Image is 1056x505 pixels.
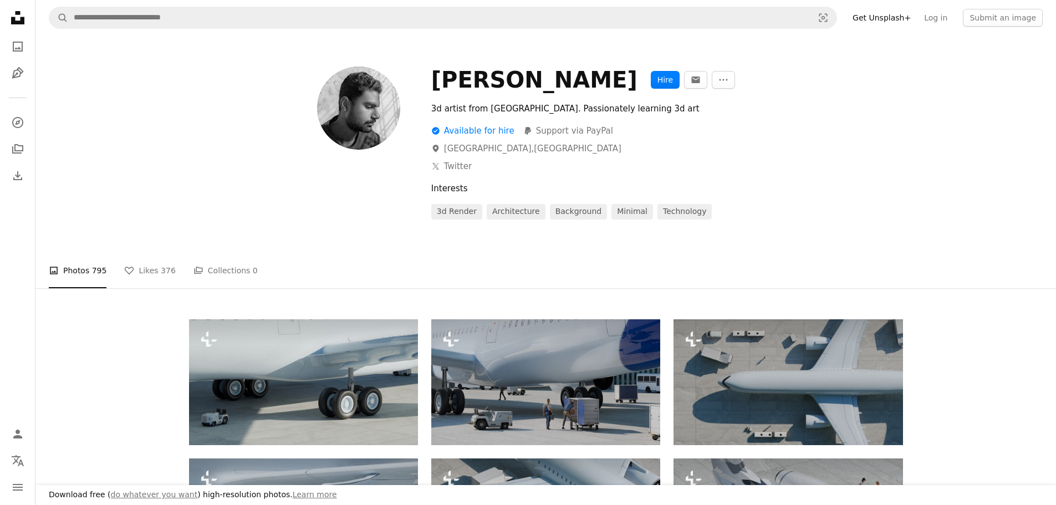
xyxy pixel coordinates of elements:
[49,7,837,29] form: Find visuals sitewide
[193,253,258,288] a: Collections 0
[431,204,482,220] a: 3d render
[7,450,29,472] button: Language
[7,7,29,31] a: Home — Unsplash
[651,71,680,89] button: Hire
[684,71,707,89] button: Message Aakash
[431,102,761,115] div: 3d artist from [GEOGRAPHIC_DATA]. Passionately learning 3d art
[431,124,514,137] div: Available for hire
[431,144,621,154] a: [GEOGRAPHIC_DATA],[GEOGRAPHIC_DATA]
[7,62,29,84] a: Illustrations
[7,165,29,187] a: Download History
[523,124,613,137] a: Support via PayPal
[124,253,175,288] a: Likes 376
[49,7,68,28] button: Search Unsplash
[431,182,903,195] div: Interests
[487,204,545,220] a: architecture
[49,489,337,501] h3: Download free ( ) high-resolution photos.
[111,490,198,499] a: do whatever you want
[611,204,653,220] a: minimal
[7,35,29,58] a: Photos
[7,476,29,498] button: Menu
[917,9,954,27] a: Log in
[846,9,917,27] a: Get Unsplash+
[712,71,735,89] button: More Actions
[7,138,29,160] a: Collections
[317,67,400,150] img: Avatar of user Aakash Dhage
[810,7,836,28] button: Visual search
[7,423,29,445] a: Log in / Sign up
[7,111,29,134] a: Explore
[431,319,660,445] img: Ground crew loading luggage onto an airplane at airport.
[963,9,1043,27] button: Submit an image
[431,67,637,93] div: [PERSON_NAME]
[674,377,902,387] a: White airplane disassembled on a concrete surface.
[431,161,472,171] a: Twitter
[293,490,337,499] a: Learn more
[550,204,608,220] a: background
[674,319,902,445] img: White airplane disassembled on a concrete surface.
[253,264,258,277] span: 0
[161,264,176,277] span: 376
[189,319,418,445] img: Airplane landing gear and tug on tarmac
[431,377,660,387] a: Ground crew loading luggage onto an airplane at airport.
[657,204,712,220] a: technology
[189,377,418,387] a: Airplane landing gear and tug on tarmac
